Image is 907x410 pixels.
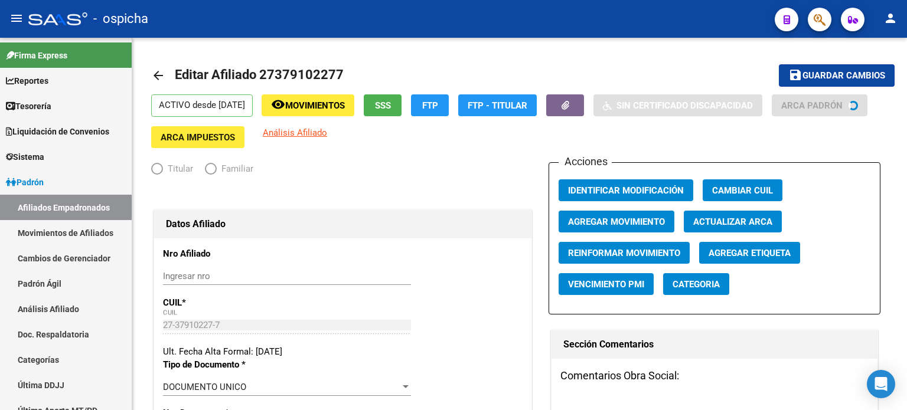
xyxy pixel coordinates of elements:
[568,217,665,227] span: Agregar Movimiento
[285,100,345,111] span: Movimientos
[703,179,782,201] button: Cambiar CUIL
[772,94,867,116] button: ARCA Padrón
[559,211,674,232] button: Agregar Movimiento
[699,242,800,264] button: Agregar Etiqueta
[9,11,24,25] mat-icon: menu
[271,97,285,111] mat-icon: remove_red_eye
[151,126,244,148] button: ARCA Impuestos
[411,94,449,116] button: FTP
[163,358,271,371] p: Tipo de Documento *
[458,94,537,116] button: FTP - Titular
[161,132,235,143] span: ARCA Impuestos
[163,382,246,392] span: DOCUMENTO UNICO
[93,6,148,32] span: - ospicha
[6,100,51,113] span: Tesorería
[217,162,253,175] span: Familiar
[163,247,271,260] p: Nro Afiliado
[560,368,869,384] h3: Comentarios Obra Social:
[559,179,693,201] button: Identificar Modificación
[867,370,895,398] div: Open Intercom Messenger
[559,273,654,295] button: Vencimiento PMI
[559,242,690,264] button: Reinformar Movimiento
[6,176,44,189] span: Padrón
[593,94,762,116] button: Sin Certificado Discapacidad
[673,279,720,290] span: Categoria
[422,100,438,111] span: FTP
[616,100,753,111] span: Sin Certificado Discapacidad
[568,279,644,290] span: Vencimiento PMI
[883,11,898,25] mat-icon: person
[709,248,791,258] span: Agregar Etiqueta
[6,49,67,62] span: Firma Express
[468,100,527,111] span: FTP - Titular
[6,74,48,87] span: Reportes
[781,100,843,111] span: ARCA Padrón
[712,185,773,196] span: Cambiar CUIL
[563,335,866,354] h1: Sección Comentarios
[802,71,885,81] span: Guardar cambios
[163,296,271,309] p: CUIL
[6,125,109,138] span: Liquidación de Convenios
[364,94,402,116] button: SSS
[559,153,612,170] h3: Acciones
[693,217,772,227] span: Actualizar ARCA
[6,150,44,163] span: Sistema
[175,67,344,82] span: Editar Afiliado 27379102277
[166,215,520,234] h1: Datos Afiliado
[151,94,253,117] p: ACTIVO desde [DATE]
[262,94,354,116] button: Movimientos
[263,127,327,138] span: Análisis Afiliado
[151,68,165,83] mat-icon: arrow_back
[163,345,523,358] div: Ult. Fecha Alta Formal: [DATE]
[788,68,802,82] mat-icon: save
[568,185,684,196] span: Identificar Modificación
[375,100,391,111] span: SSS
[684,211,782,232] button: Actualizar ARCA
[568,248,680,258] span: Reinformar Movimiento
[779,64,895,86] button: Guardar cambios
[163,162,193,175] span: Titular
[151,166,265,176] mat-radio-group: Elija una opción
[663,273,729,295] button: Categoria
